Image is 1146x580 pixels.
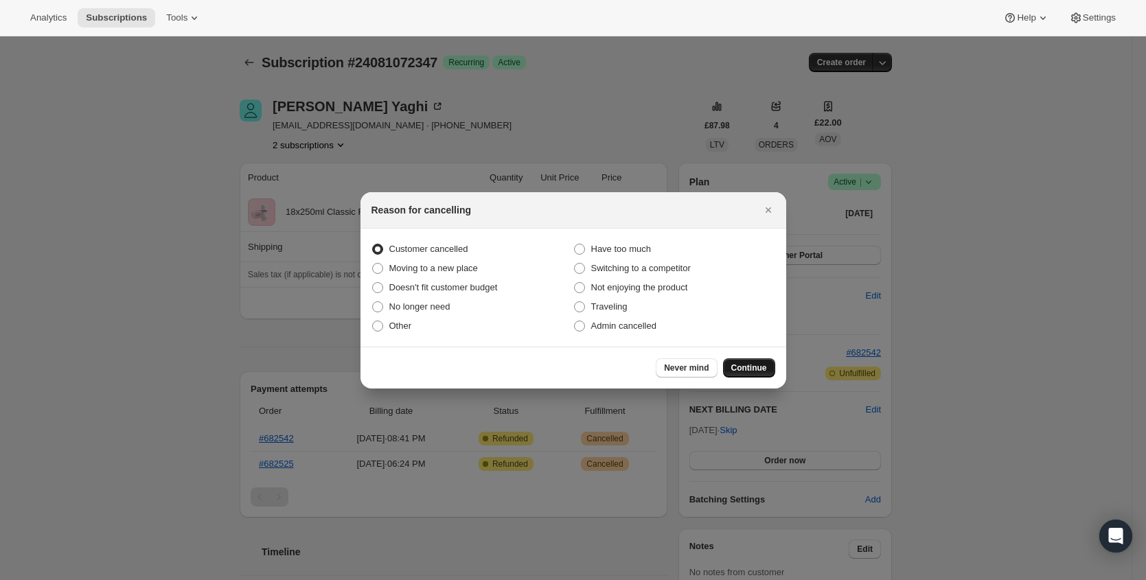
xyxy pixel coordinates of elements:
[664,362,709,373] span: Never mind
[166,12,187,23] span: Tools
[389,244,468,254] span: Customer cancelled
[389,263,478,273] span: Moving to a new place
[731,362,767,373] span: Continue
[591,301,628,312] span: Traveling
[759,200,778,220] button: Close
[591,321,656,331] span: Admin cancelled
[389,301,450,312] span: No longer need
[158,8,209,27] button: Tools
[656,358,717,378] button: Never mind
[389,321,412,331] span: Other
[591,282,688,292] span: Not enjoying the product
[591,244,651,254] span: Have too much
[389,282,498,292] span: Doesn't fit customer budget
[1017,12,1035,23] span: Help
[1061,8,1124,27] button: Settings
[371,203,471,217] h2: Reason for cancelling
[995,8,1057,27] button: Help
[1083,12,1116,23] span: Settings
[86,12,147,23] span: Subscriptions
[22,8,75,27] button: Analytics
[1099,520,1132,553] div: Open Intercom Messenger
[30,12,67,23] span: Analytics
[591,263,691,273] span: Switching to a competitor
[723,358,775,378] button: Continue
[78,8,155,27] button: Subscriptions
